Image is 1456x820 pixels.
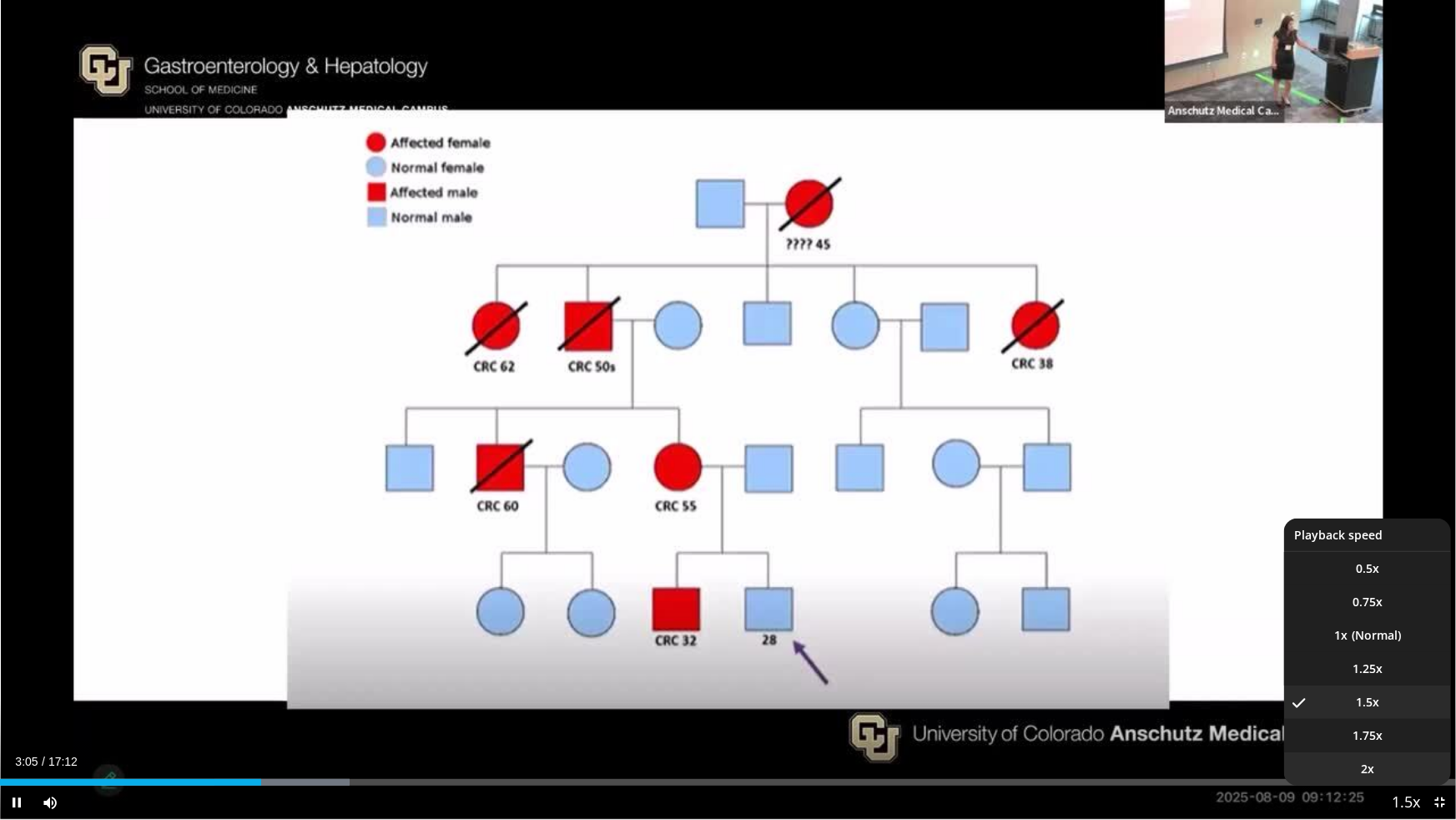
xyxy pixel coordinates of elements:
span: 1.25x [1353,661,1383,677]
span: 3:05 [15,755,38,768]
button: Exit Fullscreen [1423,786,1456,819]
span: 0.75x [1353,594,1383,610]
span: 17:12 [48,755,78,768]
button: Mute [33,786,67,819]
span: 1.5x [1356,694,1379,711]
span: 2x [1361,761,1374,777]
span: 1x [1334,627,1348,644]
span: 0.5x [1356,560,1379,577]
button: Playback Rate [1389,786,1423,819]
span: / [42,755,45,768]
span: 1.75x [1353,727,1383,744]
